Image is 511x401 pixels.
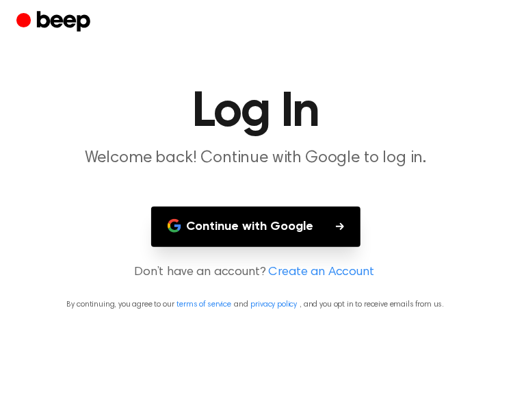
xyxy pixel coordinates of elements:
[251,300,298,309] a: privacy policy
[16,148,495,168] p: Welcome back! Continue with Google to log in.
[16,263,495,282] p: Don’t have an account?
[16,298,495,311] p: By continuing, you agree to our and , and you opt in to receive emails from us.
[16,9,94,36] a: Beep
[16,88,495,137] h1: Log In
[269,263,374,282] a: Create an Account
[151,207,361,247] button: Continue with Google
[177,300,231,309] a: terms of service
